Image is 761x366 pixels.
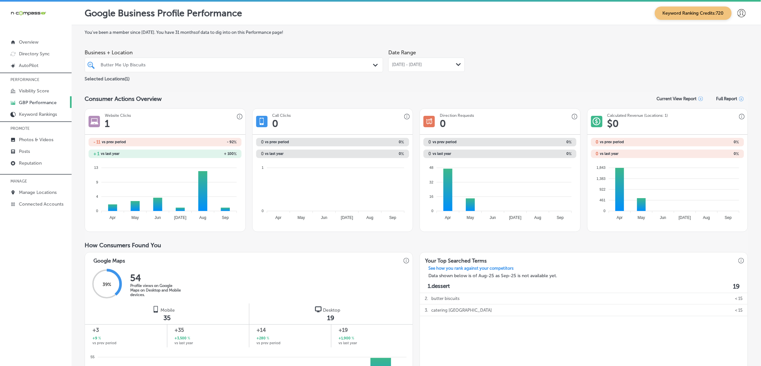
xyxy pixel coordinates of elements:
span: Mobile [160,307,175,313]
tspan: [DATE] [509,215,522,220]
tspan: 48 [430,166,434,169]
p: catering [GEOGRAPHIC_DATA] [431,305,492,316]
tspan: Sep [557,215,564,220]
tspan: May [467,215,474,220]
p: 1. dessert [428,283,450,290]
h2: 0 [500,140,572,144]
tspan: 461 [600,198,605,202]
label: 19 [733,283,740,290]
tspan: Apr [275,215,282,220]
p: Photos & Videos [19,137,53,142]
h2: 0 [428,151,431,156]
tspan: 0 [432,209,434,213]
span: Full Report [716,96,738,101]
span: % [97,336,101,341]
span: vs prev period [102,140,126,144]
p: < 15 [735,305,743,316]
span: Desktop [323,307,340,313]
span: % [401,152,404,156]
tspan: Apr [445,215,451,220]
tspan: 0 [603,209,605,213]
span: % [234,152,237,156]
img: 660ab0bf-5cc7-4cb8-ba1c-48b5ae0f18e60NCTV_CLogo_TV_Black_-500x88.png [10,10,46,16]
h2: 0 [596,151,599,156]
span: 35 [163,314,171,322]
p: Manage Locations [19,190,57,195]
span: vs last year [433,152,451,156]
h2: - 92 [165,140,237,144]
p: Reputation [19,160,42,166]
span: % [401,140,404,144]
h2: 0 [333,140,404,144]
p: Profile views on Google Maps on Desktop and Mobile devices. [130,283,182,297]
tspan: [DATE] [341,215,353,220]
h1: 0 [272,118,279,129]
div: Butter Me Up Biscuits [101,62,374,68]
p: Directory Sync [19,51,50,57]
tspan: Sep [725,215,732,220]
h2: +1,900 [339,336,354,341]
span: % [736,152,739,156]
h2: 0 [333,152,404,156]
h2: +280 [256,336,269,341]
span: % [351,336,354,341]
span: 19 [327,314,335,322]
span: Keyword Ranking Credits: 720 [655,7,732,20]
tspan: [DATE] [679,215,691,220]
h2: +9 [92,336,101,341]
p: Connected Accounts [19,201,63,207]
tspan: Jun [660,215,666,220]
p: See how you rank against your competitors [423,266,519,273]
h1: $ 0 [607,118,619,129]
h3: Data shown below is of Aug-25 as Sep-25 is not available yet. [423,273,744,278]
span: vs prev period [92,341,117,345]
span: vs prev period [433,140,457,144]
span: How Consumers Found You [85,242,161,249]
tspan: Aug [534,215,541,220]
p: Keyword Rankings [19,112,57,117]
tspan: 1,843 [597,166,606,169]
tspan: Apr [110,215,116,220]
h3: Call Clicks [272,113,291,118]
tspan: Aug [367,215,373,220]
tspan: 0 [262,209,264,213]
tspan: Apr [616,215,623,220]
h2: 54 [130,273,182,283]
tspan: May [131,215,139,220]
span: % [234,140,237,144]
span: % [266,336,269,341]
h3: Calculated Revenue (Locations: 1) [607,113,668,118]
tspan: Aug [703,215,710,220]
span: Business + Location [85,49,383,56]
tspan: Sep [222,215,229,220]
tspan: 13 [94,166,98,169]
h2: 0 [428,140,431,144]
tspan: Jun [321,215,327,220]
h1: 0 [440,118,446,129]
span: vs prev period [600,140,624,144]
h3: Website Clicks [105,113,131,118]
span: vs last year [174,341,193,345]
p: 3 . [425,305,428,316]
h2: - 11 [93,140,100,144]
span: Consumer Actions Overview [85,95,162,102]
tspan: Aug [200,215,206,220]
p: 2 . [425,293,428,304]
span: % [736,140,739,144]
h3: Google Maps [88,252,130,266]
h3: Your Top Searched Terms [420,252,492,266]
span: +35 [174,326,242,334]
h2: 0 [500,152,572,156]
tspan: Sep [389,215,396,220]
tspan: 9 [96,180,98,184]
tspan: [DATE] [174,215,187,220]
h2: + 100 [165,152,237,156]
tspan: 32 [430,180,434,184]
label: Date Range [388,49,416,56]
span: +3 [92,326,159,334]
p: Overview [19,39,38,45]
h2: 0 [596,140,599,144]
tspan: 0 [96,209,98,213]
span: +14 [256,326,324,334]
span: % [569,140,572,144]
